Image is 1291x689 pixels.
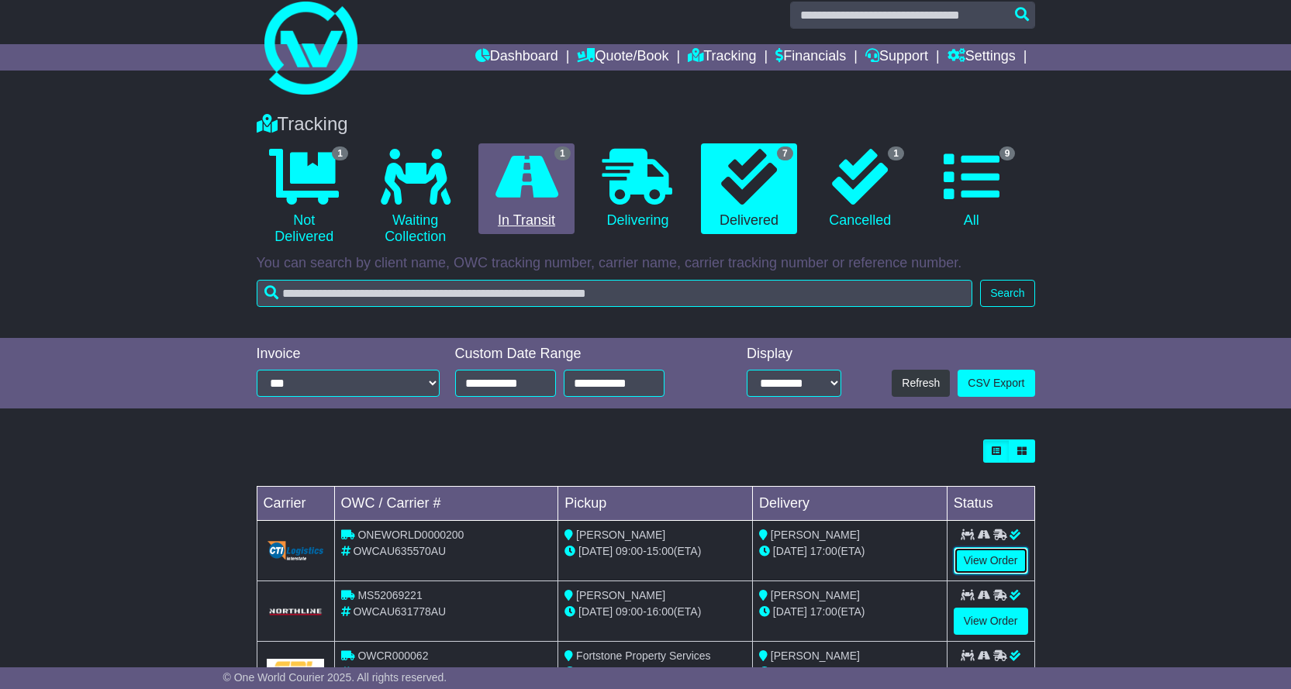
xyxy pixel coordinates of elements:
[478,143,574,235] a: 1 In Transit
[954,547,1028,574] a: View Order
[958,370,1034,397] a: CSV Export
[647,605,674,618] span: 16:00
[948,44,1016,71] a: Settings
[810,605,837,618] span: 17:00
[810,666,837,678] span: 17:00
[771,589,860,601] span: [PERSON_NAME]
[267,541,325,560] img: GetCarrierServiceLogo
[357,529,464,541] span: ONEWORLD0000200
[475,44,558,71] a: Dashboard
[759,543,941,560] div: (ETA)
[357,649,428,662] span: OWCR000062
[564,604,746,620] div: - (ETA)
[577,44,668,71] a: Quote/Book
[980,280,1034,307] button: Search
[954,608,1028,635] a: View Order
[578,545,613,557] span: [DATE]
[747,346,841,363] div: Display
[564,664,746,680] div: - (ETA)
[752,487,947,521] td: Delivery
[368,143,463,251] a: Waiting Collection
[616,605,643,618] span: 09:00
[771,649,860,662] span: [PERSON_NAME]
[257,487,334,521] td: Carrier
[616,666,643,678] span: 09:00
[223,671,447,684] span: © One World Courier 2025. All rights reserved.
[353,545,446,557] span: OWCAU635570AU
[947,487,1034,521] td: Status
[576,529,665,541] span: [PERSON_NAME]
[771,529,860,541] span: [PERSON_NAME]
[353,605,446,618] span: OWCAU631778AU
[813,143,908,235] a: 1 Cancelled
[332,146,348,160] span: 1
[576,649,711,662] span: Fortstone Property Services
[267,607,325,616] img: GetCarrierServiceLogo
[357,589,422,601] span: MS52069221
[999,146,1016,160] span: 9
[759,664,941,680] div: (ETA)
[810,545,837,557] span: 17:00
[353,666,446,678] span: OWCAU630869AU
[578,666,613,678] span: [DATE]
[647,545,674,557] span: 15:00
[865,44,928,71] a: Support
[777,146,793,160] span: 7
[773,545,807,557] span: [DATE]
[554,146,571,160] span: 1
[759,604,941,620] div: (ETA)
[334,487,558,521] td: OWC / Carrier #
[773,666,807,678] span: [DATE]
[688,44,756,71] a: Tracking
[267,659,325,685] img: GetCarrierServiceLogo
[558,487,753,521] td: Pickup
[564,543,746,560] div: - (ETA)
[576,589,665,601] span: [PERSON_NAME]
[616,545,643,557] span: 09:00
[590,143,685,235] a: Delivering
[892,370,950,397] button: Refresh
[888,146,904,160] span: 1
[257,255,1035,272] p: You can search by client name, OWC tracking number, carrier name, carrier tracking number or refe...
[775,44,846,71] a: Financials
[647,666,674,678] span: 16:00
[923,143,1019,235] a: 9 All
[701,143,796,235] a: 7 Delivered
[249,113,1043,136] div: Tracking
[257,346,440,363] div: Invoice
[578,605,613,618] span: [DATE]
[455,346,704,363] div: Custom Date Range
[257,143,352,251] a: 1 Not Delivered
[773,605,807,618] span: [DATE]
